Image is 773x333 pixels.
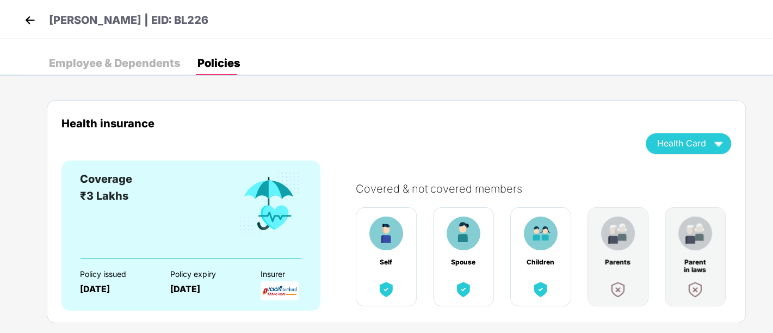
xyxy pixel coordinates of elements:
img: back [22,12,38,28]
img: benefitCardImg [531,280,551,299]
div: Spouse [449,258,478,266]
div: Policies [197,58,240,69]
img: benefitCardImg [678,217,712,250]
div: Covered & not covered members [356,182,742,195]
div: Health insurance [61,117,629,129]
div: Employee & Dependents [49,58,180,69]
div: Coverage [80,171,132,188]
img: wAAAAASUVORK5CYII= [709,134,728,153]
button: Health Card [646,133,731,154]
div: Parents [604,258,632,266]
div: Insurer [261,270,332,279]
div: Policy expiry [170,270,242,279]
img: benefitCardImg [376,280,396,299]
div: Self [372,258,400,266]
img: benefitCardImg [454,280,473,299]
p: [PERSON_NAME] | EID: BL226 [49,12,208,29]
span: Health Card [657,140,706,146]
div: Policy issued [80,270,151,279]
img: benefitCardImg [685,280,705,299]
span: ₹3 Lakhs [80,189,128,202]
img: benefitCardImg [524,217,558,250]
div: Parent in laws [681,258,709,266]
img: benefitCardImg [237,171,301,236]
div: [DATE] [80,284,151,294]
img: benefitCardImg [447,217,480,250]
div: Children [527,258,555,266]
img: InsurerLogo [261,281,299,300]
img: benefitCardImg [608,280,628,299]
img: benefitCardImg [601,217,635,250]
img: benefitCardImg [369,217,403,250]
div: [DATE] [170,284,242,294]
